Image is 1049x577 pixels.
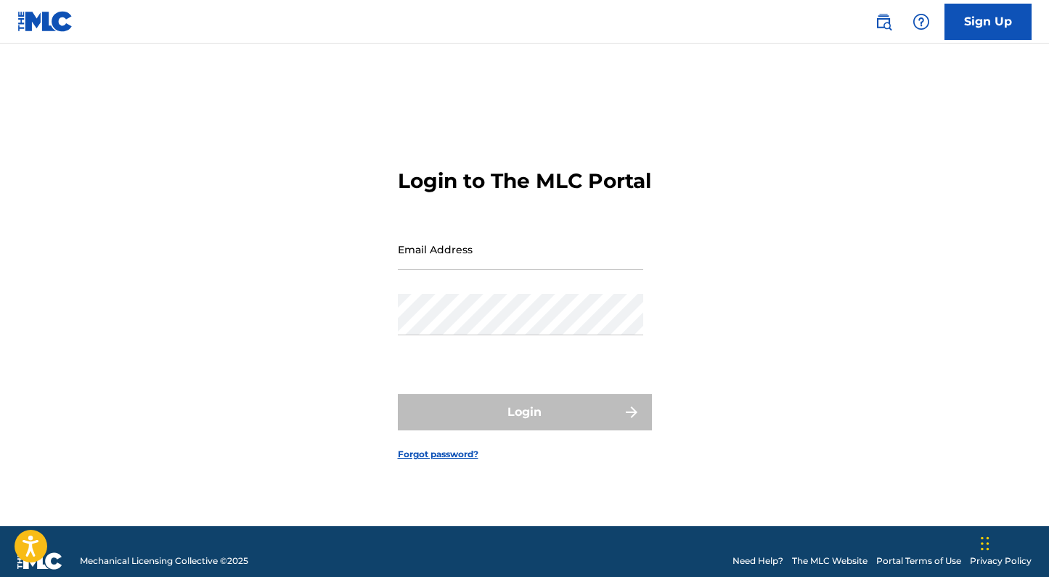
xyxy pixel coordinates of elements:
div: Drag [981,522,989,565]
img: logo [17,552,62,570]
a: Need Help? [732,555,783,568]
a: Public Search [869,7,898,36]
iframe: Chat Widget [976,507,1049,577]
div: Help [907,7,936,36]
img: MLC Logo [17,11,73,32]
h3: Login to The MLC Portal [398,168,651,194]
a: Sign Up [944,4,1032,40]
span: Mechanical Licensing Collective © 2025 [80,555,248,568]
a: Portal Terms of Use [876,555,961,568]
a: Privacy Policy [970,555,1032,568]
img: search [875,13,892,30]
a: Forgot password? [398,448,478,461]
a: The MLC Website [792,555,868,568]
img: help [913,13,930,30]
